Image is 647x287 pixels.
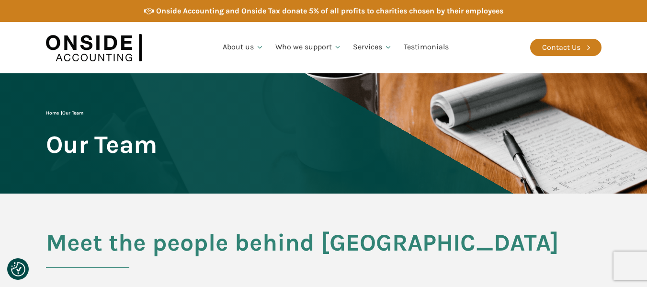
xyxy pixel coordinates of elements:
div: Contact Us [542,41,580,54]
span: Our Team [46,131,157,158]
span: | [46,110,83,116]
a: Services [347,31,398,64]
img: Onside Accounting [46,29,142,66]
a: Who we support [270,31,348,64]
h2: Meet the people behind [GEOGRAPHIC_DATA] [46,230,602,268]
a: Home [46,110,59,116]
a: About us [217,31,270,64]
span: Our Team [62,110,83,116]
a: Testimonials [398,31,454,64]
img: Revisit consent button [11,262,25,276]
a: Contact Us [530,39,602,56]
div: Onside Accounting and Onside Tax donate 5% of all profits to charities chosen by their employees [156,5,503,17]
button: Consent Preferences [11,262,25,276]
